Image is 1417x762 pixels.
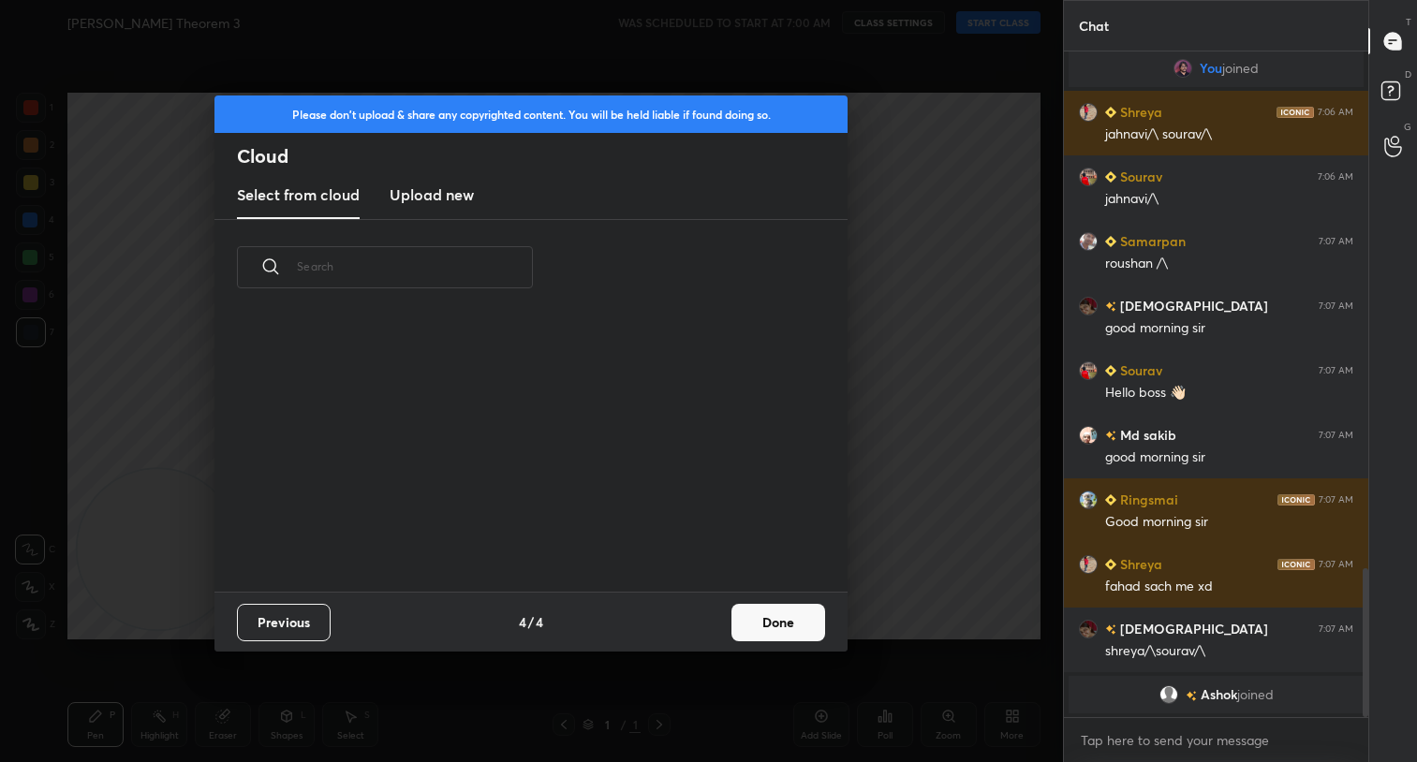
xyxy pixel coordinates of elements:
img: e14f1b8710c648628ba45933f4e248d2.jpg [1079,361,1098,380]
p: Chat [1064,1,1124,51]
h6: [DEMOGRAPHIC_DATA] [1116,619,1268,638]
div: jahnavi/\ [1105,190,1353,209]
img: no-rating-badge.077c3623.svg [1105,431,1116,441]
img: Learner_Badge_beginner_1_8b307cf2a0.svg [1105,236,1116,247]
img: Learner_Badge_beginner_1_8b307cf2a0.svg [1105,365,1116,376]
img: Learner_Badge_beginner_1_8b307cf2a0.svg [1105,107,1116,118]
h6: Shreya [1116,554,1162,574]
p: D [1405,67,1411,81]
span: You [1200,61,1222,76]
h6: Sourav [1116,167,1162,186]
span: Ashok [1200,687,1236,702]
div: roushan /\ [1105,255,1353,273]
h6: [DEMOGRAPHIC_DATA] [1116,296,1268,315]
p: G [1404,120,1411,134]
h6: Ringsmai [1116,490,1178,509]
div: 7:07 AM [1319,559,1353,570]
img: 9a4fcae35e3d435a81bd3a42a155343f.jpg [1079,555,1098,574]
div: 7:07 AM [1319,300,1353,312]
input: Search [297,227,533,306]
h6: Sourav [1116,360,1162,380]
button: Previous [237,604,331,641]
img: iconic-dark.1390631f.png [1277,559,1315,570]
div: Hello boss 👋🏻 [1105,384,1353,403]
img: 73b12b89835e4886ab764041a649bba7.jpg [1079,620,1098,638]
div: 7:06 AM [1318,107,1353,118]
span: joined [1222,61,1259,76]
img: no-rating-badge.077c3623.svg [1185,691,1196,701]
img: Learner_Badge_beginner_1_8b307cf2a0.svg [1105,559,1116,570]
div: good morning sir [1105,448,1353,467]
span: joined [1236,687,1273,702]
div: Good morning sir [1105,513,1353,532]
img: iconic-dark.1390631f.png [1277,107,1314,118]
div: 7:07 AM [1319,365,1353,376]
div: shreya/\sourav/\ [1105,642,1353,661]
div: 7:06 AM [1318,171,1353,183]
div: Please don't upload & share any copyrighted content. You will be held liable if found doing so. [214,95,848,133]
h3: Select from cloud [237,183,360,206]
div: fahad sach me xd [1105,578,1353,596]
div: 7:07 AM [1319,236,1353,247]
h3: Upload new [390,183,474,206]
img: 588bbdf175834457adbba8d36ca0ec9a.jpg [1079,491,1098,509]
img: iconic-dark.1390631f.png [1277,494,1315,506]
div: jahnavi/\ sourav/\ [1105,125,1353,144]
div: grid [1064,51,1368,717]
h6: Shreya [1116,102,1162,122]
img: dad207272b49412e93189b41c1133cff.jpg [1173,59,1192,78]
img: 9a4fcae35e3d435a81bd3a42a155343f.jpg [1079,103,1098,122]
h4: 4 [519,612,526,632]
img: 22b18ee9d80e428b9f381914b2baddeb.jpg [1079,426,1098,445]
h4: / [528,612,534,632]
div: 7:07 AM [1319,623,1353,635]
div: 7:07 AM [1319,430,1353,441]
img: no-rating-badge.077c3623.svg [1105,624,1116,635]
div: 7:07 AM [1319,494,1353,506]
h6: Samarpan [1116,231,1186,251]
img: Learner_Badge_beginner_1_8b307cf2a0.svg [1105,171,1116,183]
img: no-rating-badge.077c3623.svg [1105,301,1116,312]
img: default.png [1159,685,1177,704]
h2: Cloud [237,144,848,169]
img: 69bf3916e3c6485f824e6c062c38a48c.jpg [1079,232,1098,251]
p: T [1406,15,1411,29]
button: Done [731,604,825,641]
img: 73b12b89835e4886ab764041a649bba7.jpg [1079,297,1098,315]
h4: 4 [536,612,543,632]
h6: Md sakib [1116,425,1176,445]
img: e14f1b8710c648628ba45933f4e248d2.jpg [1079,168,1098,186]
div: good morning sir [1105,319,1353,338]
img: Learner_Badge_beginner_1_8b307cf2a0.svg [1105,494,1116,506]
